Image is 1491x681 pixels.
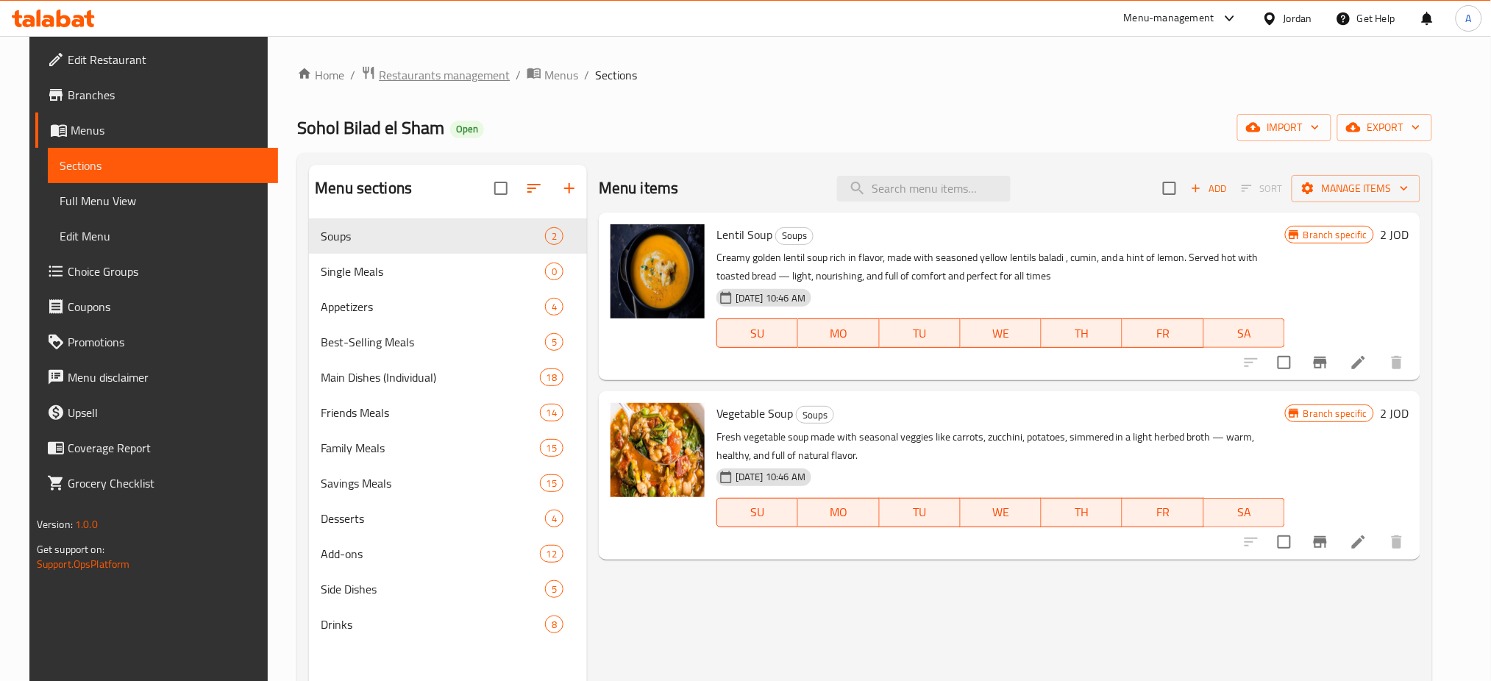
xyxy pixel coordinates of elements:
[68,263,267,280] span: Choice Groups
[1124,10,1214,27] div: Menu-management
[540,439,563,457] div: items
[545,227,563,245] div: items
[1303,179,1409,198] span: Manage items
[611,224,705,318] img: Lentil Soup
[37,555,130,574] a: Support.OpsPlatform
[35,430,279,466] a: Coverage Report
[309,466,587,501] div: Savings Meals15
[716,318,798,348] button: SU
[545,510,563,527] div: items
[961,498,1042,527] button: WE
[1380,403,1409,424] h6: 2 JOD
[1350,533,1367,551] a: Edit menu item
[309,501,587,536] div: Desserts4
[361,65,510,85] a: Restaurants management
[321,510,545,527] div: Desserts
[541,441,563,455] span: 15
[541,371,563,385] span: 18
[546,229,563,243] span: 2
[350,66,355,84] li: /
[321,474,539,492] div: Savings Meals
[485,173,516,204] span: Select all sections
[297,65,1432,85] nav: breadcrumb
[309,395,587,430] div: Friends Meals14
[68,333,267,351] span: Promotions
[297,111,444,144] span: Sohol Bilad el Sham
[545,263,563,280] div: items
[1128,502,1198,523] span: FR
[1380,224,1409,245] h6: 2 JOD
[450,123,484,135] span: Open
[540,545,563,563] div: items
[60,157,267,174] span: Sections
[309,607,587,642] div: Drinks8
[35,42,279,77] a: Edit Restaurant
[60,227,267,245] span: Edit Menu
[546,512,563,526] span: 4
[309,218,587,254] div: Soups2
[804,323,873,344] span: MO
[1284,10,1312,26] div: Jordan
[309,536,587,571] div: Add-ons12
[599,177,679,199] h2: Menu items
[321,616,545,633] span: Drinks
[716,402,793,424] span: Vegetable Soup
[1154,173,1185,204] span: Select section
[545,333,563,351] div: items
[1128,323,1198,344] span: FR
[321,368,539,386] div: Main Dishes (Individual)
[967,323,1036,344] span: WE
[321,263,545,280] span: Single Meals
[544,66,578,84] span: Menus
[886,502,955,523] span: TU
[309,289,587,324] div: Appetizers4
[68,298,267,315] span: Coupons
[60,192,267,210] span: Full Menu View
[546,582,563,596] span: 5
[68,368,267,386] span: Menu disclaimer
[1047,323,1117,344] span: TH
[1189,180,1228,197] span: Add
[798,318,879,348] button: MO
[35,324,279,360] a: Promotions
[450,121,484,138] div: Open
[546,335,563,349] span: 5
[546,300,563,314] span: 4
[297,66,344,84] a: Home
[321,439,539,457] span: Family Meals
[595,66,637,84] span: Sections
[1249,118,1320,137] span: import
[961,318,1042,348] button: WE
[1298,407,1373,421] span: Branch specific
[75,515,98,534] span: 1.0.0
[1185,177,1232,200] span: Add item
[798,498,879,527] button: MO
[540,368,563,386] div: items
[35,395,279,430] a: Upsell
[321,404,539,421] span: Friends Meals
[35,360,279,395] a: Menu disclaimer
[545,616,563,633] div: items
[1210,323,1279,344] span: SA
[775,227,814,245] div: Soups
[37,515,73,534] span: Version:
[309,360,587,395] div: Main Dishes (Individual)18
[545,298,563,315] div: items
[545,580,563,598] div: items
[886,323,955,344] span: TU
[546,618,563,632] span: 8
[321,545,539,563] span: Add-ons
[1350,354,1367,371] a: Edit menu item
[315,177,412,199] h2: Menu sections
[723,323,792,344] span: SU
[1379,524,1415,560] button: delete
[541,547,563,561] span: 12
[797,407,833,424] span: Soups
[1237,114,1331,141] button: import
[309,571,587,607] div: Side Dishes5
[1210,502,1279,523] span: SA
[71,121,267,139] span: Menus
[321,227,545,245] span: Soups
[48,148,279,183] a: Sections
